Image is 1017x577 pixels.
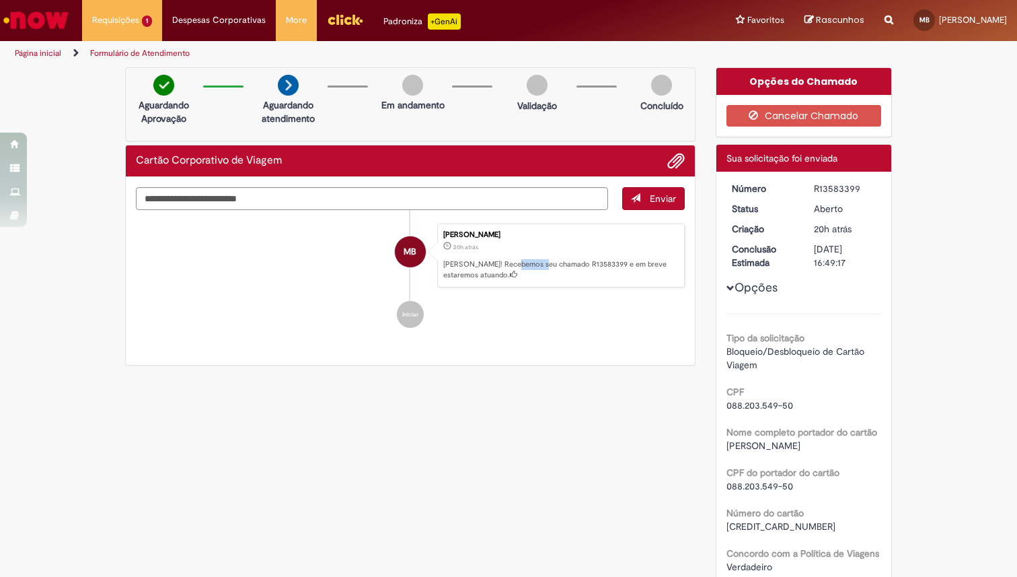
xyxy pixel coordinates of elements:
[722,182,804,195] dt: Número
[453,243,478,251] span: 20h atrás
[136,210,685,342] ul: Histórico de tíquete
[939,14,1007,26] span: [PERSON_NAME]
[814,182,876,195] div: R13583399
[443,259,677,280] p: [PERSON_NAME]! Recebemos seu chamado R13583399 e em breve estaremos atuando.
[726,386,744,398] b: CPF
[726,520,835,533] span: [CREDIT_CARD_NUMBER]
[92,13,139,27] span: Requisições
[816,13,864,26] span: Rascunhos
[402,75,423,96] img: img-circle-grey.png
[428,13,461,30] p: +GenAi
[726,399,793,411] span: 088.203.549-50
[651,75,672,96] img: img-circle-grey.png
[814,223,852,235] span: 20h atrás
[395,236,426,267] div: Marco Aurelio Beber
[136,224,685,288] li: Marco Aurelio Beber
[722,202,804,215] dt: Status
[722,242,804,269] dt: Conclusão Estimada
[142,15,152,27] span: 1
[726,105,882,127] button: Cancelar Chamado
[726,426,877,438] b: Nome completo portador do cartão
[726,440,800,452] span: [PERSON_NAME]
[726,332,804,344] b: Tipo da solicitação
[278,75,299,96] img: arrow-next.png
[722,222,804,236] dt: Criação
[726,561,772,573] span: Verdadeiro
[286,13,307,27] span: More
[517,99,557,112] p: Validação
[172,13,266,27] span: Despesas Corporativas
[327,9,363,30] img: click_logo_yellow_360x200.png
[726,507,804,519] b: Número do cartão
[726,467,839,479] b: CPF do portador do cartão
[153,75,174,96] img: check-circle-green.png
[383,13,461,30] div: Padroniza
[131,98,196,125] p: Aguardando Aprovação
[814,202,876,215] div: Aberto
[919,15,930,24] span: MB
[814,222,876,236] div: 30/09/2025 17:49:12
[726,480,793,492] span: 088.203.549-50
[256,98,321,125] p: Aguardando atendimento
[443,231,677,239] div: [PERSON_NAME]
[667,152,685,170] button: Adicionar anexos
[136,187,608,210] textarea: Digite sua mensagem aqui...
[15,48,61,59] a: Página inicial
[453,243,478,251] time: 30/09/2025 17:49:12
[650,193,676,205] span: Enviar
[716,68,892,95] div: Opções do Chamado
[404,236,416,268] span: MB
[527,75,548,96] img: img-circle-grey.png
[726,345,867,371] span: Bloqueio/Desbloqueio de Cartão Viagem
[10,41,668,66] ul: Trilhas de página
[804,14,864,27] a: Rascunhos
[726,547,879,559] b: Concordo com a Política de Viagens
[1,7,71,34] img: ServiceNow
[747,13,784,27] span: Favoritos
[381,98,445,112] p: Em andamento
[726,152,837,164] span: Sua solicitação foi enviada
[90,48,190,59] a: Formulário de Atendimento
[814,223,852,235] time: 30/09/2025 17:49:12
[136,155,282,167] h2: Cartão Corporativo de Viagem Histórico de tíquete
[814,242,876,269] div: [DATE] 16:49:17
[640,99,683,112] p: Concluído
[622,187,685,210] button: Enviar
